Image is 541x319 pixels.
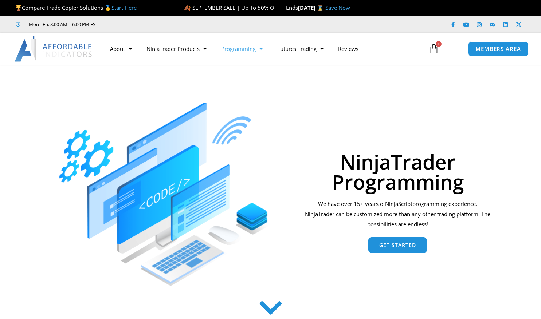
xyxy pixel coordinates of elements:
[303,152,493,192] h1: NinjaTrader Programming
[379,243,416,248] span: Get Started
[59,103,270,286] img: programming 1 | Affordable Indicators – NinjaTrader
[418,38,450,59] a: 1
[184,4,298,11] span: 🍂 SEPTEMBER SALE | Up To 50% OFF | Ends
[27,20,98,29] span: Mon - Fri: 8:00 AM – 6:00 PM EST
[331,40,366,57] a: Reviews
[139,40,214,57] a: NinjaTrader Products
[270,40,331,57] a: Futures Trading
[108,21,217,28] iframe: Customer reviews powered by Trustpilot
[103,40,422,57] nav: Menu
[16,5,21,11] img: 🏆
[298,4,325,11] strong: [DATE] ⌛
[325,4,350,11] a: Save Now
[214,40,270,57] a: Programming
[468,41,529,56] a: MEMBERS AREA
[303,199,493,230] div: We have over 15+ years of
[103,40,139,57] a: About
[305,200,490,228] span: programming experience. NinjaTrader can be customized more than any other trading platform. The p...
[436,41,442,47] span: 1
[385,200,412,207] span: NinjaScript
[16,4,137,11] span: Compare Trade Copier Solutions 🥇
[15,36,93,62] img: LogoAI | Affordable Indicators – NinjaTrader
[368,237,427,253] a: Get Started
[475,46,521,52] span: MEMBERS AREA
[111,4,137,11] a: Start Here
